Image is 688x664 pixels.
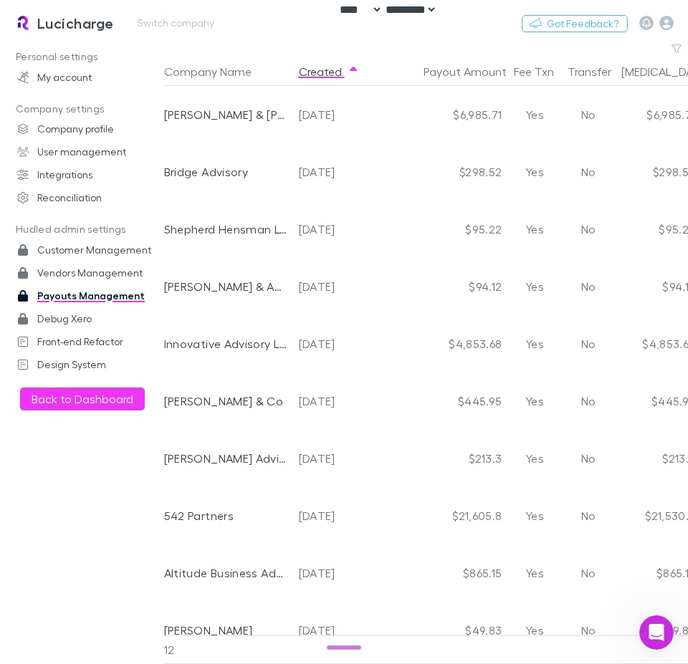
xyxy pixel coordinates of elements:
[508,430,562,487] div: Yes
[522,15,628,32] button: Got Feedback?
[164,201,287,258] div: Shepherd Hensman Ltd
[3,100,172,118] p: Company settings
[299,258,373,315] div: [DATE]
[562,143,616,201] div: No
[568,57,629,86] button: Transfer
[508,86,562,143] div: Yes
[3,330,172,353] a: Front-end Refactor
[379,372,508,430] div: $445.95
[164,602,287,659] div: [PERSON_NAME]
[164,143,287,201] div: Bridge Advisory
[164,258,287,315] div: [PERSON_NAME] & Associates Chartered Accountants
[3,117,172,140] a: Company profile
[508,602,562,659] div: Yes
[514,57,571,86] button: Fee Txn
[3,66,172,89] a: My account
[164,635,293,664] div: 12
[508,487,562,544] div: Yes
[3,353,172,376] a: Design System
[562,201,616,258] div: No
[562,602,616,659] div: No
[164,430,287,487] div: [PERSON_NAME] Advisory
[562,430,616,487] div: No
[379,430,508,487] div: $213.3
[562,487,616,544] div: No
[562,372,616,430] div: No
[424,57,524,86] button: Payout Amount
[562,258,616,315] div: No
[3,261,172,284] a: Vendors Management
[299,602,373,659] div: [DATE]
[3,48,172,66] p: Personal settings
[379,258,508,315] div: $94.12
[20,388,145,410] button: Back to Dashboard
[3,239,172,261] a: Customer Management
[299,201,373,258] div: [DATE]
[562,86,616,143] div: No
[299,315,373,372] div: [DATE]
[379,143,508,201] div: $298.52
[562,544,616,602] div: No
[299,86,373,143] div: [DATE]
[3,186,172,209] a: Reconciliation
[562,315,616,372] div: No
[164,372,287,430] div: [PERSON_NAME] & Co
[379,487,508,544] div: $21,605.8
[508,544,562,602] div: Yes
[379,315,508,372] div: $4,853.68
[379,201,508,258] div: $95.22
[379,544,508,602] div: $865.15
[37,14,114,32] h3: Lucicharge
[299,143,373,201] div: [DATE]
[3,284,172,307] a: Payouts Management
[164,315,287,372] div: Innovative Advisory Limited
[128,14,223,32] button: Switch company
[164,57,269,86] button: Company Name
[299,544,373,602] div: [DATE]
[508,258,562,315] div: Yes
[6,6,123,40] a: Lucicharge
[164,487,287,544] div: 542 Partners
[3,140,172,163] a: User management
[508,372,562,430] div: Yes
[299,372,373,430] div: [DATE]
[299,487,373,544] div: [DATE]
[3,163,172,186] a: Integrations
[299,57,359,86] button: Created
[508,201,562,258] div: Yes
[14,14,32,32] img: Lucicharge's Logo
[639,615,674,650] iframe: Intercom live chat
[508,143,562,201] div: Yes
[164,544,287,602] div: Altitude Business Advisory
[379,86,508,143] div: $6,985.71
[508,315,562,372] div: Yes
[3,307,172,330] a: Debug Xero
[299,430,373,487] div: [DATE]
[3,221,172,239] p: Hudled admin settings
[379,602,508,659] div: $49.83
[164,86,287,143] div: [PERSON_NAME] & [PERSON_NAME] Pty Ltd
